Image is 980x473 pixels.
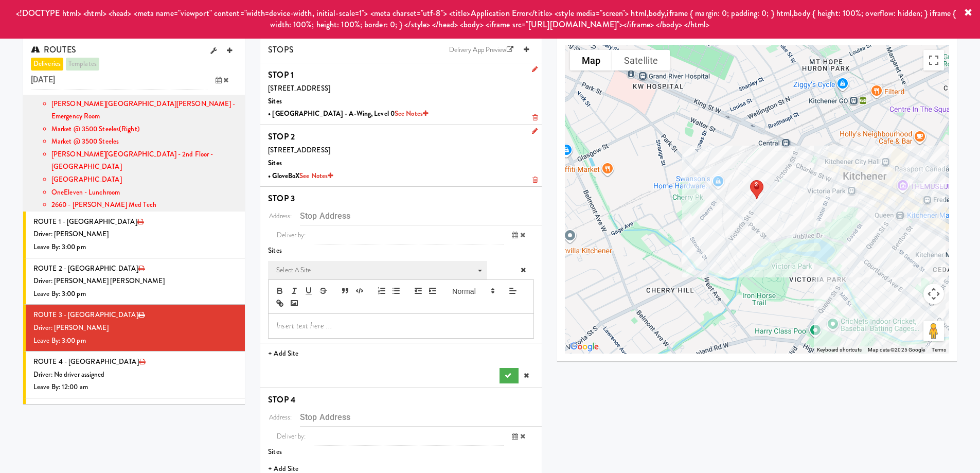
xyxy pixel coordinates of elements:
div: Address: [260,206,300,225]
button: Drag Pegman onto the map to open Street View [923,321,944,341]
li: [GEOGRAPHIC_DATA] [51,173,237,186]
span: ROUTE 4 - [GEOGRAPHIC_DATA] [33,357,139,366]
div: Site [268,261,487,279]
div: Leave By: 3:00 pm [33,335,237,347]
div: Driver: [PERSON_NAME] [PERSON_NAME] [33,275,237,288]
div: Driver: [PERSON_NAME] [33,228,237,241]
span: Deliver by: [268,427,314,446]
a: See Notes [299,171,333,181]
span: ROUTES [31,44,76,56]
li: 2660 - [PERSON_NAME] Med Tech [51,199,237,212]
span: Deliver by: [268,225,314,244]
span: Site activate [268,261,487,280]
a: templates [66,58,99,71]
button: Toggle fullscreen view [923,50,944,71]
b: • [GEOGRAPHIC_DATA] - A-Wing, Level 0 [268,109,428,118]
span: ROUTE 2 - [GEOGRAPHIC_DATA] [33,264,138,273]
a: Open this area in Google Maps (opens a new window) [567,340,601,354]
div: Leave By: 3:00 pm [33,288,237,301]
a: Delivery App Preview [444,42,519,58]
b: STOP 4 [268,394,296,406]
b: Sites [268,96,282,106]
span: STOPS [268,44,294,56]
span: Sites [268,447,282,457]
button: Keyboard shortcuts [817,346,862,354]
li: ROUTE 1 - [GEOGRAPHIC_DATA]Driver: [PERSON_NAME]Leave By: 3:00 pm [23,212,245,258]
li: [PERSON_NAME][GEOGRAPHIC_DATA] - 2nd Floor - [GEOGRAPHIC_DATA] [51,148,237,173]
li: Market @ 3500 Steeles(Right) [51,123,237,136]
span: Sites [268,246,282,255]
li: STOP 3Address:Deliver by: SitesSite activate SiteSite focus + Add Site [260,187,542,388]
div: 2 [755,181,758,188]
span: ROUTE 5 - [GEOGRAPHIC_DATA] [33,404,138,413]
li: ROUTE 2 - [GEOGRAPHIC_DATA]Driver: [PERSON_NAME] [PERSON_NAME]Leave By: 3:00 pm [23,258,245,305]
li: ROUTE 4 - [GEOGRAPHIC_DATA]Driver: No driver assignedLeave By: 12:00 am [23,352,245,398]
a: Terms [932,347,947,353]
input: Stop Address [300,408,542,427]
button: Show satellite imagery [612,50,670,71]
div: [STREET_ADDRESS] [268,144,534,157]
div: Driver: [PERSON_NAME] [33,322,237,335]
li: ROUTE 3 - [GEOGRAPHIC_DATA]Driver: [PERSON_NAME]Leave By: 3:00 pm [23,305,245,352]
div: Leave By: 12:00 am [33,381,237,394]
li: + Add Site [260,343,542,364]
div: Driver: No driver assigned [33,369,237,381]
span: ROUTE 3 - [GEOGRAPHIC_DATA] [33,310,138,320]
button: Map camera controls [923,284,944,304]
li: OneEleven - Lunchroom [51,186,237,199]
span: Map data ©2025 Google [868,347,925,353]
button: Show street map [570,50,612,71]
li: Market @ 3500 Steeles [51,135,237,148]
b: STOP 1 [268,69,294,81]
div: [STREET_ADDRESS] [268,82,534,95]
span: Select a site [276,264,472,276]
span: <!DOCTYPE html> <html> <head> <meta name="viewport" content="width=device-width, initial-scale=1"... [16,7,956,30]
li: ROUTE 5 - [GEOGRAPHIC_DATA]Driver: No driver assignedLeave By: 12:00 am [23,398,245,445]
input: Stop Address [300,206,542,225]
li: STOP 1[STREET_ADDRESS]Sites• [GEOGRAPHIC_DATA] - A-Wing, Level 0See Notes [260,63,542,125]
div: Address: [260,408,300,427]
b: STOP 3 [268,192,295,204]
img: Google [567,340,601,354]
b: STOP 2 [268,131,295,143]
b: • GloveBoX [268,171,333,181]
a: deliveries [31,58,63,71]
li: STOP 2[STREET_ADDRESS]Sites• GloveBoXSee Notes [260,125,542,187]
b: Sites [268,158,282,168]
li: [PERSON_NAME][GEOGRAPHIC_DATA][PERSON_NAME] - Emergency Room [51,98,237,123]
a: See Notes [395,109,428,118]
span: ROUTE 1 - [GEOGRAPHIC_DATA] [33,217,137,226]
div: Leave By: 3:00 pm [33,241,237,254]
